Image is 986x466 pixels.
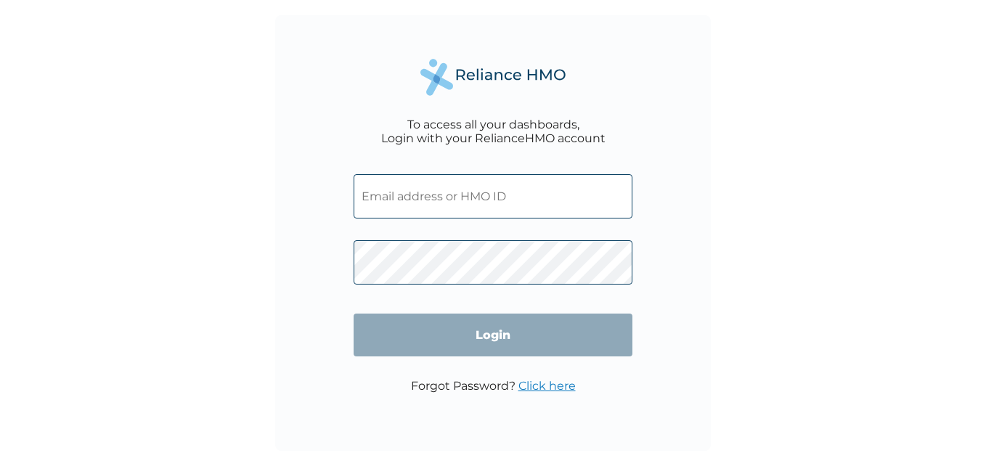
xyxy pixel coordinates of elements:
[381,118,606,145] div: To access all your dashboards, Login with your RelianceHMO account
[411,379,576,393] p: Forgot Password?
[420,59,566,96] img: Reliance Health's Logo
[354,174,632,218] input: Email address or HMO ID
[354,314,632,356] input: Login
[518,379,576,393] a: Click here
